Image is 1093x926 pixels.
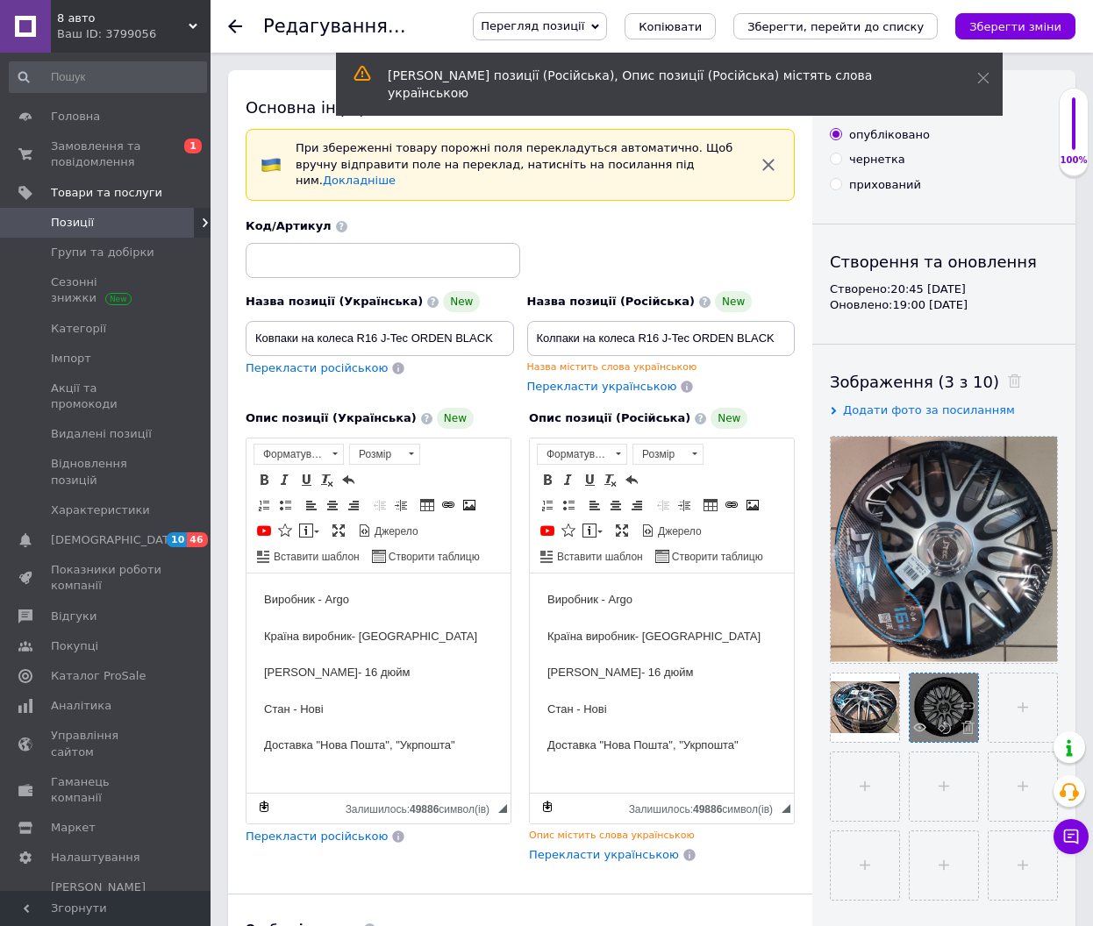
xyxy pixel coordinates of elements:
[527,360,796,374] div: Назва містить слова українською
[527,295,696,308] span: Назва позиції (Російська)
[51,668,146,684] span: Каталог ProSale
[639,20,702,33] span: Копіювати
[537,444,627,465] a: Форматування
[743,495,762,515] a: Зображення
[830,371,1058,393] div: Зображення (3 з 10)
[51,698,111,714] span: Аналітика
[1059,88,1089,176] div: 100% Якість заповнення
[246,361,388,374] span: Перекласти російською
[585,495,604,515] a: По лівому краю
[437,408,474,429] span: New
[187,532,207,547] span: 46
[418,495,437,515] a: Таблиця
[733,13,938,39] button: Зберегти, перейти до списку
[355,521,421,540] a: Джерело
[747,20,924,33] i: Зберегти, перейти до списку
[530,573,794,793] iframe: Редактор, 077353F3-2A8F-4ACD-B944-97E89819BC55
[246,295,423,308] span: Назва позиції (Українська)
[849,177,921,193] div: прихований
[606,495,625,515] a: По центру
[830,251,1058,273] div: Створення та оновлення
[633,445,686,464] span: Розмір
[369,546,482,566] a: Створити таблицю
[388,67,933,102] div: [PERSON_NAME] позиції (Російська), Опис позиції (Російська) містять слова українською
[254,495,274,515] a: Вставити/видалити нумерований список
[639,521,704,540] a: Джерело
[653,546,766,566] a: Створити таблицю
[443,291,480,312] span: New
[527,321,796,356] input: Наприклад, H&M жіноча сукня зелена 38 розмір вечірня максі з блискітками
[830,297,1058,313] div: Оновлено: 19:00 [DATE]
[439,495,458,515] a: Вставити/Редагувати посилання (Ctrl+L)
[830,281,1058,297] div: Створено: 20:45 [DATE]
[559,495,578,515] a: Вставити/видалити маркований список
[693,803,722,816] span: 49886
[246,573,511,793] iframe: Редактор, 04C067FA-A3CA-45A0-AA72-696F8A57F00D
[711,408,747,429] span: New
[386,550,480,565] span: Створити таблицю
[529,848,679,861] span: Перекласти українською
[339,470,358,489] a: Повернути (Ctrl+Z)
[254,521,274,540] a: Додати відео з YouTube
[254,546,362,566] a: Вставити шаблон
[275,495,295,515] a: Вставити/видалити маркований список
[51,351,91,367] span: Імпорт
[782,804,790,813] span: Потягніть для зміни розмірів
[51,774,162,806] span: Гаманець компанії
[612,521,632,540] a: Максимізувати
[559,470,578,489] a: Курсив (Ctrl+I)
[275,470,295,489] a: Курсив (Ctrl+I)
[849,127,930,143] div: опубліковано
[254,797,274,816] a: Зробити резервну копію зараз
[669,550,763,565] span: Створити таблицю
[529,829,795,842] div: Опис містить слова українською
[51,728,162,759] span: Управління сайтом
[701,495,720,515] a: Таблиця
[715,291,752,312] span: New
[955,13,1075,39] button: Зберегти зміни
[51,850,140,865] span: Налаштування
[843,403,1015,417] span: Додати фото за посиланням
[246,830,388,843] span: Перекласти російською
[391,495,411,515] a: Збільшити відступ
[51,139,162,170] span: Замовлення та повідомлення
[51,532,181,548] span: [DEMOGRAPHIC_DATA]
[51,820,96,836] span: Маркет
[329,521,348,540] a: Максимізувати
[629,799,782,816] div: Кiлькiсть символiв
[554,550,643,565] span: Вставити шаблон
[246,219,332,232] span: Код/Артикул
[9,61,207,93] input: Пошук
[538,495,557,515] a: Вставити/видалити нумерований список
[675,495,694,515] a: Збільшити відступ
[57,26,211,42] div: Ваш ID: 3799056
[246,411,417,424] span: Опис позиції (Українська)
[538,797,557,816] a: Зробити резервну копію зараз
[51,274,162,306] span: Сезонні знижки
[529,411,690,424] span: Опис позиції (Російська)
[263,16,883,37] h1: Редагування позиції: Ковпаки на колеса R16 J-Tec ORDEN BLACK
[228,19,242,33] div: Повернутися назад
[622,470,641,489] a: Повернути (Ctrl+Z)
[296,521,322,540] a: Вставити повідомлення
[246,96,795,118] div: Основна інформація
[481,19,584,32] span: Перегляд позиції
[261,154,282,175] img: :flag-ua:
[57,11,189,26] span: 8 авто
[51,502,150,518] span: Характеристики
[51,215,94,231] span: Позиції
[1060,154,1088,167] div: 100%
[51,321,106,337] span: Категорії
[51,109,100,125] span: Головна
[51,185,162,201] span: Товари та послуги
[51,381,162,412] span: Акції та промокоди
[538,470,557,489] a: Жирний (Ctrl+B)
[527,380,677,393] span: Перекласти українською
[275,521,295,540] a: Вставити іконку
[349,444,420,465] a: Розмір
[296,470,316,489] a: Підкреслений (Ctrl+U)
[559,521,578,540] a: Вставити іконку
[370,495,389,515] a: Зменшити відступ
[184,139,202,153] span: 1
